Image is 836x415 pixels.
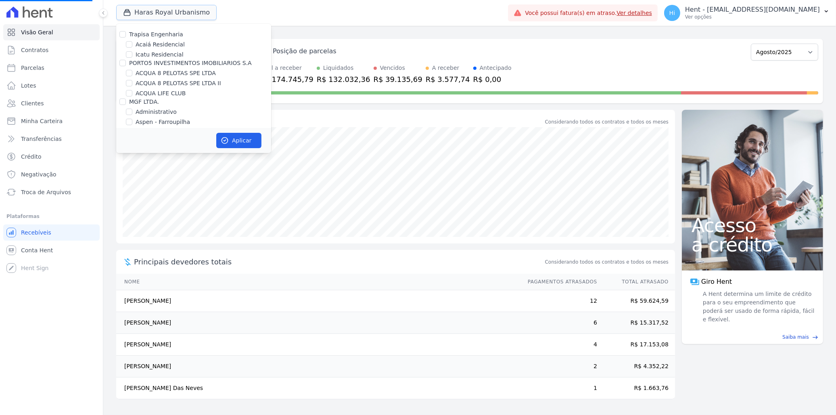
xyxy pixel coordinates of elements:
[129,31,183,38] label: Trapisa Engenharia
[432,64,460,72] div: A receber
[782,333,809,341] span: Saiba mais
[134,116,543,127] div: Saldo devedor total
[216,133,261,148] button: Aplicar
[21,246,53,254] span: Conta Hent
[545,258,669,266] span: Considerando todos os contratos e todos os meses
[701,277,732,287] span: Giro Hent
[136,50,184,59] label: Icatu Residencial
[473,74,512,85] div: R$ 0,00
[685,14,820,20] p: Ver opções
[129,60,252,66] label: PORTO5 INVESTIMENTOS IMOBILIARIOS S.A
[525,9,652,17] span: Você possui fatura(s) em atraso.
[3,224,100,241] a: Recebíveis
[3,24,100,40] a: Visão Geral
[136,89,186,98] label: ACQUA LIFE CLUB
[617,10,652,16] a: Ver detalhes
[260,64,313,72] div: Total a receber
[134,256,543,267] span: Principais devedores totais
[21,99,44,107] span: Clientes
[21,188,71,196] span: Troca de Arquivos
[480,64,512,72] div: Antecipado
[21,117,63,125] span: Minha Carteira
[598,274,675,290] th: Total Atrasado
[136,108,177,116] label: Administrativo
[520,274,598,290] th: Pagamentos Atrasados
[3,184,100,200] a: Troca de Arquivos
[545,118,669,126] div: Considerando todos os contratos e todos os meses
[21,82,36,90] span: Lotes
[520,377,598,399] td: 1
[21,28,53,36] span: Visão Geral
[380,64,405,72] div: Vencidos
[21,135,62,143] span: Transferências
[3,60,100,76] a: Parcelas
[116,290,520,312] td: [PERSON_NAME]
[658,2,836,24] button: Hi Hent - [EMAIL_ADDRESS][DOMAIN_NAME] Ver opções
[812,334,818,340] span: east
[598,377,675,399] td: R$ 1.663,76
[687,333,818,341] a: Saiba mais east
[3,42,100,58] a: Contratos
[116,377,520,399] td: [PERSON_NAME] Das Neves
[129,99,159,105] label: MGF LTDA.
[136,69,216,78] label: ACQUA 8 PELOTAS SPE LTDA
[21,153,42,161] span: Crédito
[520,290,598,312] td: 12
[374,74,422,85] div: R$ 39.135,69
[598,334,675,356] td: R$ 17.153,08
[260,74,313,85] div: R$ 174.745,79
[116,356,520,377] td: [PERSON_NAME]
[692,216,813,235] span: Acesso
[6,212,96,221] div: Plataformas
[116,334,520,356] td: [PERSON_NAME]
[520,312,598,334] td: 6
[3,242,100,258] a: Conta Hent
[136,118,190,126] label: Aspen - Farroupilha
[116,312,520,334] td: [PERSON_NAME]
[273,46,336,56] div: Posição de parcelas
[701,290,815,324] span: A Hent determina um limite de crédito para o seu empreendimento que poderá ser usado de forma ráp...
[317,74,370,85] div: R$ 132.032,36
[426,74,470,85] div: R$ 3.577,74
[116,5,217,20] button: Haras Royal Urbanismo
[598,356,675,377] td: R$ 4.352,22
[685,6,820,14] p: Hent - [EMAIL_ADDRESS][DOMAIN_NAME]
[520,334,598,356] td: 4
[21,170,56,178] span: Negativação
[323,64,354,72] div: Liquidados
[3,95,100,111] a: Clientes
[136,40,185,49] label: Acaiá Residencial
[136,79,221,88] label: ACQUA 8 PELOTAS SPE LTDA II
[21,228,51,237] span: Recebíveis
[21,46,48,54] span: Contratos
[116,274,520,290] th: Nome
[669,10,675,16] span: Hi
[3,113,100,129] a: Minha Carteira
[3,166,100,182] a: Negativação
[520,356,598,377] td: 2
[598,290,675,312] td: R$ 59.624,59
[3,78,100,94] a: Lotes
[3,131,100,147] a: Transferências
[598,312,675,334] td: R$ 15.317,52
[3,149,100,165] a: Crédito
[692,235,813,254] span: a crédito
[21,64,44,72] span: Parcelas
